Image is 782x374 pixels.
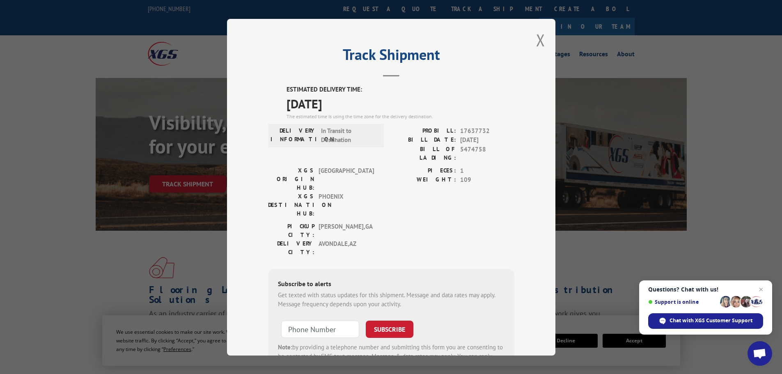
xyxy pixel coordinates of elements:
label: DELIVERY INFORMATION: [271,126,317,145]
h2: Track Shipment [268,49,514,64]
span: AVONDALE , AZ [319,239,374,256]
span: 1 [460,166,514,175]
label: XGS DESTINATION HUB: [268,192,314,218]
span: Questions? Chat with us! [648,286,763,293]
span: Support is online [648,299,717,305]
span: In Transit to Destination [321,126,376,145]
span: [DATE] [287,94,514,112]
label: WEIGHT: [391,175,456,185]
strong: Note: [278,343,292,351]
label: PROBILL: [391,126,456,135]
button: SUBSCRIBE [366,320,413,337]
label: DELIVERY CITY: [268,239,314,256]
div: The estimated time is using the time zone for the delivery destination. [287,112,514,120]
span: [DATE] [460,135,514,145]
input: Phone Number [281,320,359,337]
label: PIECES: [391,166,456,175]
span: Close chat [756,285,766,294]
span: [PERSON_NAME] , GA [319,222,374,239]
label: BILL OF LADING: [391,145,456,162]
div: Get texted with status updates for this shipment. Message and data rates may apply. Message frequ... [278,290,505,309]
label: ESTIMATED DELIVERY TIME: [287,85,514,94]
div: Chat with XGS Customer Support [648,313,763,329]
span: Chat with XGS Customer Support [670,317,752,324]
span: [GEOGRAPHIC_DATA] [319,166,374,192]
span: PHOENIX [319,192,374,218]
span: 17637732 [460,126,514,135]
div: by providing a telephone number and submitting this form you are consenting to be contacted by SM... [278,342,505,370]
div: Open chat [748,341,772,366]
div: Subscribe to alerts [278,278,505,290]
label: BILL DATE: [391,135,456,145]
label: PICKUP CITY: [268,222,314,239]
label: XGS ORIGIN HUB: [268,166,314,192]
button: Close modal [536,29,545,51]
span: 5474758 [460,145,514,162]
span: 109 [460,175,514,185]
